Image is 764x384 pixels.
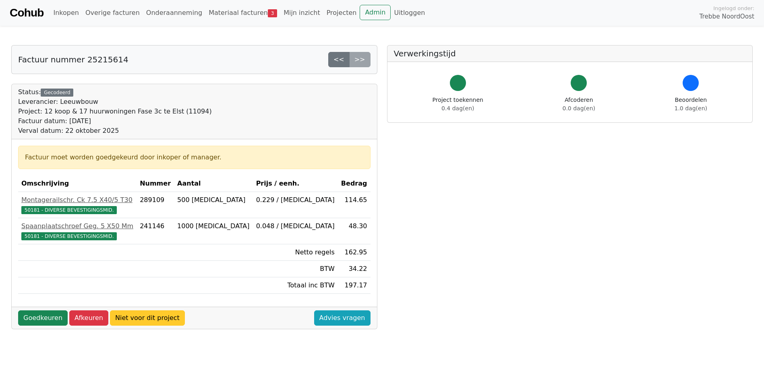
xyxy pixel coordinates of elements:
a: Montagerailschr. Ck 7.5 X40/5 T3050181 - DIVERSE BEVESTIGINGSMID. [21,195,133,215]
td: Netto regels [253,244,338,261]
div: Factuur moet worden goedgekeurd door inkoper of manager. [25,153,364,162]
div: Afcoderen [563,96,595,113]
span: Ingelogd onder: [713,4,754,12]
a: Goedkeuren [18,310,68,326]
div: Spaanplaatschroef Geg. 5 X50 Mm [21,221,133,231]
div: Factuur datum: [DATE] [18,116,212,126]
a: Materiaal facturen3 [205,5,280,21]
span: 50181 - DIVERSE BEVESTIGINGSMID. [21,232,117,240]
td: 34.22 [338,261,371,277]
a: Mijn inzicht [280,5,323,21]
a: Uitloggen [391,5,428,21]
td: 48.30 [338,218,371,244]
span: Trebbe NoordOost [700,12,754,21]
td: Totaal inc BTW [253,277,338,294]
div: 0.048 / [MEDICAL_DATA] [256,221,335,231]
span: 1.0 dag(en) [675,105,707,111]
div: 500 [MEDICAL_DATA] [177,195,250,205]
td: BTW [253,261,338,277]
div: Montagerailschr. Ck 7.5 X40/5 T30 [21,195,133,205]
div: 0.229 / [MEDICAL_DATA] [256,195,335,205]
div: Leverancier: Leeuwbouw [18,97,212,107]
a: Cohub [10,3,43,23]
div: 1000 [MEDICAL_DATA] [177,221,250,231]
h5: Verwerkingstijd [394,49,746,58]
span: 50181 - DIVERSE BEVESTIGINGSMID. [21,206,117,214]
div: Verval datum: 22 oktober 2025 [18,126,212,136]
td: 197.17 [338,277,371,294]
a: Admin [360,5,391,20]
th: Bedrag [338,175,371,192]
div: Status: [18,87,212,136]
th: Omschrijving [18,175,137,192]
a: Advies vragen [314,310,371,326]
div: Project toekennen [433,96,483,113]
th: Aantal [174,175,253,192]
a: << [328,52,350,67]
td: 289109 [137,192,174,218]
a: Niet voor dit project [110,310,185,326]
a: Afkeuren [69,310,108,326]
a: Projecten [323,5,360,21]
h5: Factuur nummer 25215614 [18,55,128,64]
div: Beoordelen [675,96,707,113]
a: Onderaanneming [143,5,205,21]
td: 114.65 [338,192,371,218]
td: 162.95 [338,244,371,261]
th: Nummer [137,175,174,192]
th: Prijs / eenh. [253,175,338,192]
span: 0.0 dag(en) [563,105,595,111]
div: Gecodeerd [41,89,73,97]
a: Spaanplaatschroef Geg. 5 X50 Mm50181 - DIVERSE BEVESTIGINGSMID. [21,221,133,241]
td: 241146 [137,218,174,244]
span: 3 [268,9,277,17]
div: Project: 12 koop & 17 huurwoningen Fase 3c te Elst (11094) [18,107,212,116]
a: Inkopen [50,5,82,21]
span: 0.4 dag(en) [441,105,474,111]
a: Overige facturen [82,5,143,21]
